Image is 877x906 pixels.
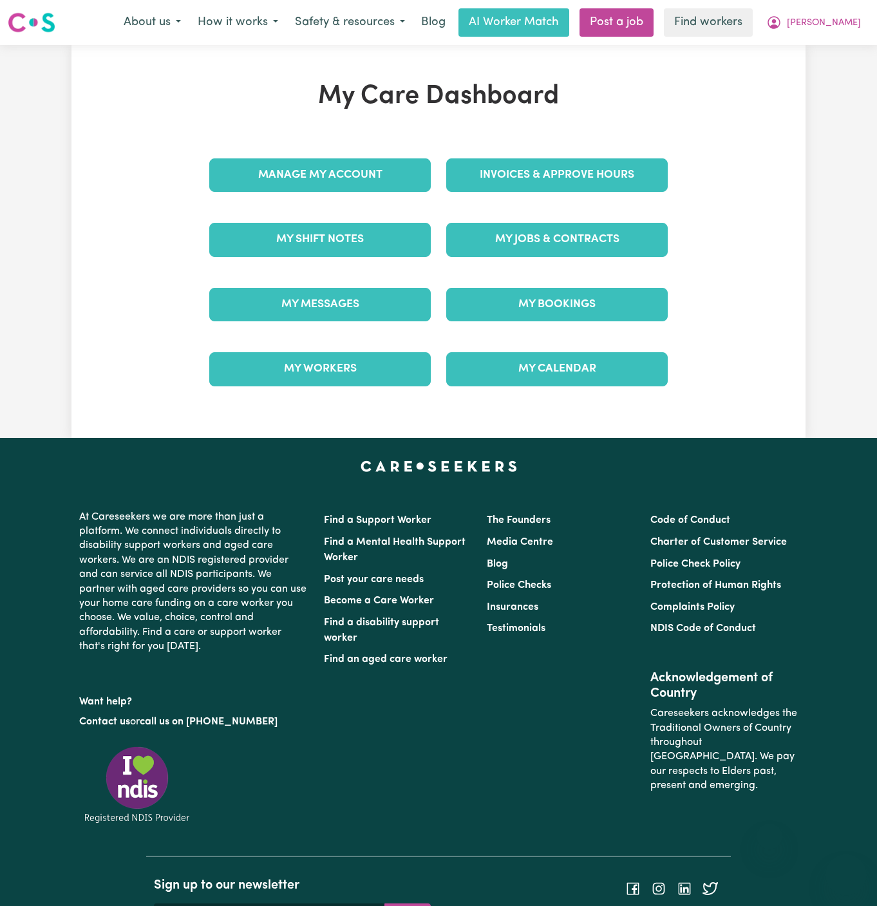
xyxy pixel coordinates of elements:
a: Contact us [79,717,130,727]
img: Registered NDIS provider [79,744,195,825]
p: At Careseekers we are more than just a platform. We connect individuals directly to disability su... [79,505,308,659]
p: Want help? [79,690,308,709]
a: Follow Careseekers on Instagram [651,883,666,894]
span: [PERSON_NAME] [787,16,861,30]
a: Invoices & Approve Hours [446,158,668,192]
a: Police Checks [487,580,551,590]
a: NDIS Code of Conduct [650,623,756,634]
a: Careseekers home page [361,461,517,471]
a: Find workers [664,8,753,37]
a: Follow Careseekers on LinkedIn [677,883,692,894]
button: How it works [189,9,287,36]
a: Find a Support Worker [324,515,431,525]
a: Find an aged care worker [324,654,448,665]
button: My Account [758,9,869,36]
a: Become a Care Worker [324,596,434,606]
p: or [79,710,308,734]
a: My Jobs & Contracts [446,223,668,256]
p: Careseekers acknowledges the Traditional Owners of Country throughout [GEOGRAPHIC_DATA]. We pay o... [650,701,798,798]
a: My Workers [209,352,431,386]
a: AI Worker Match [458,8,569,37]
a: Insurances [487,602,538,612]
img: Careseekers logo [8,11,55,34]
a: Charter of Customer Service [650,537,787,547]
h2: Sign up to our newsletter [154,878,431,893]
a: Follow Careseekers on Facebook [625,883,641,894]
a: Find a Mental Health Support Worker [324,537,466,563]
a: Follow Careseekers on Twitter [703,883,718,894]
a: Blog [413,8,453,37]
a: The Founders [487,515,551,525]
h2: Acknowledgement of Country [650,670,798,701]
a: Manage My Account [209,158,431,192]
a: call us on [PHONE_NUMBER] [140,717,278,727]
a: My Calendar [446,352,668,386]
a: Testimonials [487,623,545,634]
a: My Bookings [446,288,668,321]
a: Careseekers logo [8,8,55,37]
button: About us [115,9,189,36]
a: Code of Conduct [650,515,730,525]
button: Safety & resources [287,9,413,36]
iframe: Close message [757,824,782,849]
a: Post a job [580,8,654,37]
a: Blog [487,559,508,569]
a: Police Check Policy [650,559,740,569]
a: Media Centre [487,537,553,547]
a: My Shift Notes [209,223,431,256]
a: My Messages [209,288,431,321]
a: Find a disability support worker [324,618,439,643]
a: Protection of Human Rights [650,580,781,590]
a: Post your care needs [324,574,424,585]
h1: My Care Dashboard [202,81,675,112]
iframe: Button to launch messaging window [825,854,867,896]
a: Complaints Policy [650,602,735,612]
